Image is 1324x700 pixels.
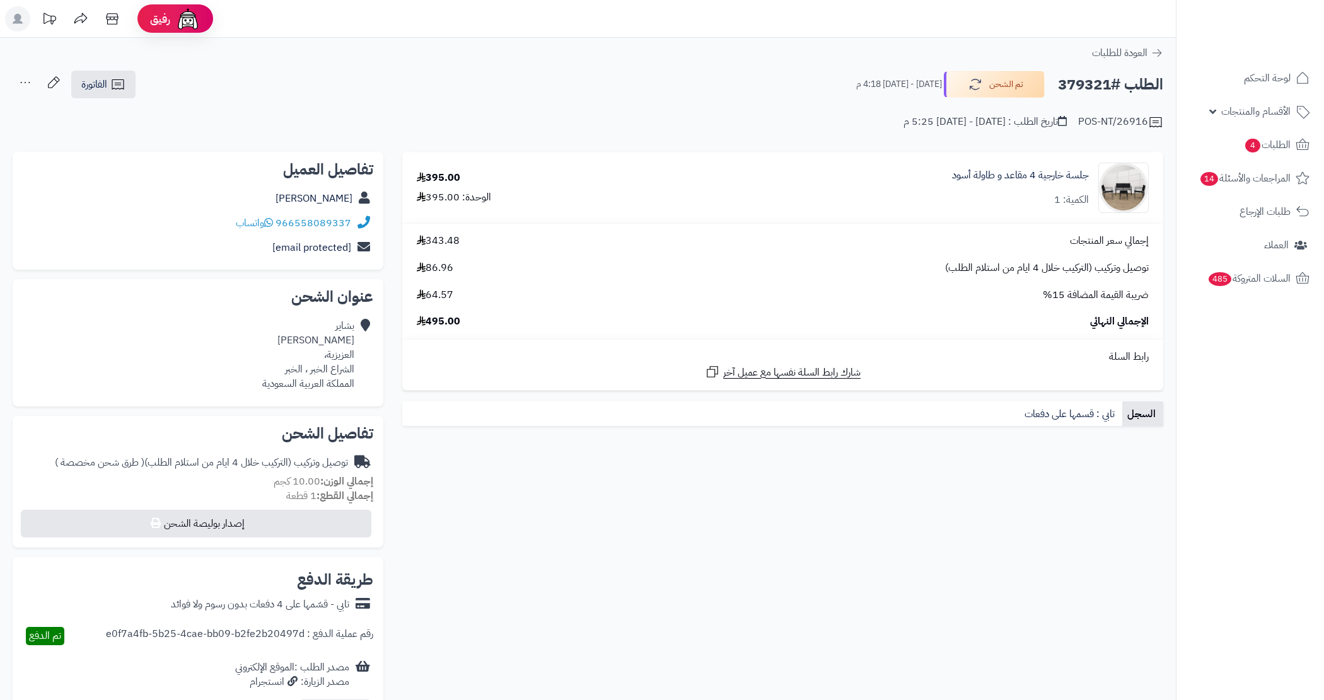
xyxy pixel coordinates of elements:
a: الفاتورة [71,71,136,98]
small: 1 قطعة [286,488,373,503]
span: تم الدفع [29,628,61,643]
a: جلسة خارجية 4 مقاعد و طاولة أسود [952,168,1089,183]
a: [email protected] [272,240,351,255]
a: [PERSON_NAME] [276,191,352,206]
span: 4 [1245,138,1261,153]
a: الطلبات4 [1184,130,1316,160]
h2: تفاصيل العميل [23,162,373,177]
a: طلبات الإرجاع [1184,197,1316,227]
div: 395.00 [417,171,460,185]
div: توصيل وتركيب (التركيب خلال 4 ايام من استلام الطلب) [55,456,348,470]
span: ( طرق شحن مخصصة ) [55,455,144,470]
span: طلبات الإرجاع [1240,203,1291,221]
span: لوحة التحكم [1244,69,1291,87]
a: واتساب [236,215,273,231]
button: تم الشحن [944,71,1045,98]
span: 495.00 [417,314,460,329]
div: مصدر الزيارة: انستجرام [235,675,349,689]
img: 1752406678-1-90x90.jpg [1099,163,1148,213]
div: تاريخ الطلب : [DATE] - [DATE] 5:25 م [903,115,1067,129]
img: ai-face.png [175,6,200,32]
div: POS-NT/26916 [1078,115,1163,130]
span: إجمالي سعر المنتجات [1070,234,1149,248]
div: بشاير [PERSON_NAME] العزيزية، الشراع الخبر ، الخبر المملكة العربية السعودية [262,319,354,391]
span: العودة للطلبات [1092,45,1147,60]
span: الطلبات [1244,136,1291,154]
a: العودة للطلبات [1092,45,1163,60]
strong: إجمالي القطع: [316,488,373,503]
span: شارك رابط السلة نفسها مع عميل آخر [723,365,861,380]
span: ضريبة القيمة المضافة 15% [1043,288,1149,302]
div: رقم عملية الدفع : e0f7a4fb-5b25-4cae-bb09-b2fe2b20497d [106,627,373,645]
span: 485 [1207,272,1233,287]
a: 966558089337 [276,215,351,231]
span: 343.48 [417,234,460,248]
span: توصيل وتركيب (التركيب خلال 4 ايام من استلام الطلب) [945,261,1149,275]
span: 14 [1200,171,1219,186]
h2: الطلب #379321 [1058,72,1163,98]
div: مصدر الطلب :الموقع الإلكتروني [235,660,349,689]
div: الكمية: 1 [1054,193,1089,207]
a: تابي : قسمها على دفعات [1019,401,1122,427]
div: رابط السلة [407,350,1158,364]
span: المراجعات والأسئلة [1199,169,1291,187]
span: السلات المتروكة [1207,270,1291,287]
h2: طريقة الدفع [297,572,373,587]
a: لوحة التحكم [1184,63,1316,93]
h2: عنوان الشحن [23,289,373,304]
span: 86.96 [417,261,453,275]
a: المراجعات والأسئلة14 [1184,163,1316,193]
span: 64.57 [417,288,453,302]
span: الأقسام والمنتجات [1221,103,1291,120]
a: السجل [1122,401,1163,427]
span: رفيق [150,11,170,26]
button: إصدار بوليصة الشحن [21,510,371,537]
img: logo-2.png [1238,9,1312,36]
h2: تفاصيل الشحن [23,426,373,441]
span: الفاتورة [81,77,107,92]
span: العملاء [1264,236,1289,254]
a: العملاء [1184,230,1316,260]
strong: إجمالي الوزن: [320,474,373,489]
span: الإجمالي النهائي [1090,314,1149,329]
div: تابي - قسّمها على 4 دفعات بدون رسوم ولا فوائد [171,597,349,612]
a: تحديثات المنصة [33,6,65,35]
a: شارك رابط السلة نفسها مع عميل آخر [705,364,861,380]
div: الوحدة: 395.00 [417,190,491,205]
a: السلات المتروكة485 [1184,263,1316,294]
small: [DATE] - [DATE] 4:18 م [856,78,942,91]
small: 10.00 كجم [274,474,373,489]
